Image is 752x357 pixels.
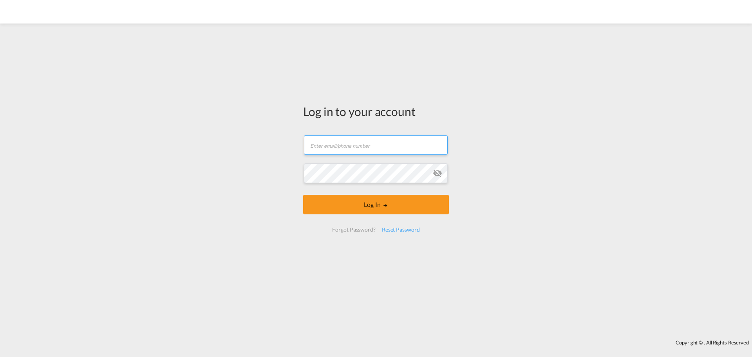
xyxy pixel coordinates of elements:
[303,103,449,120] div: Log in to your account
[379,223,423,237] div: Reset Password
[304,135,448,155] input: Enter email/phone number
[303,195,449,214] button: LOGIN
[329,223,378,237] div: Forgot Password?
[433,169,442,178] md-icon: icon-eye-off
